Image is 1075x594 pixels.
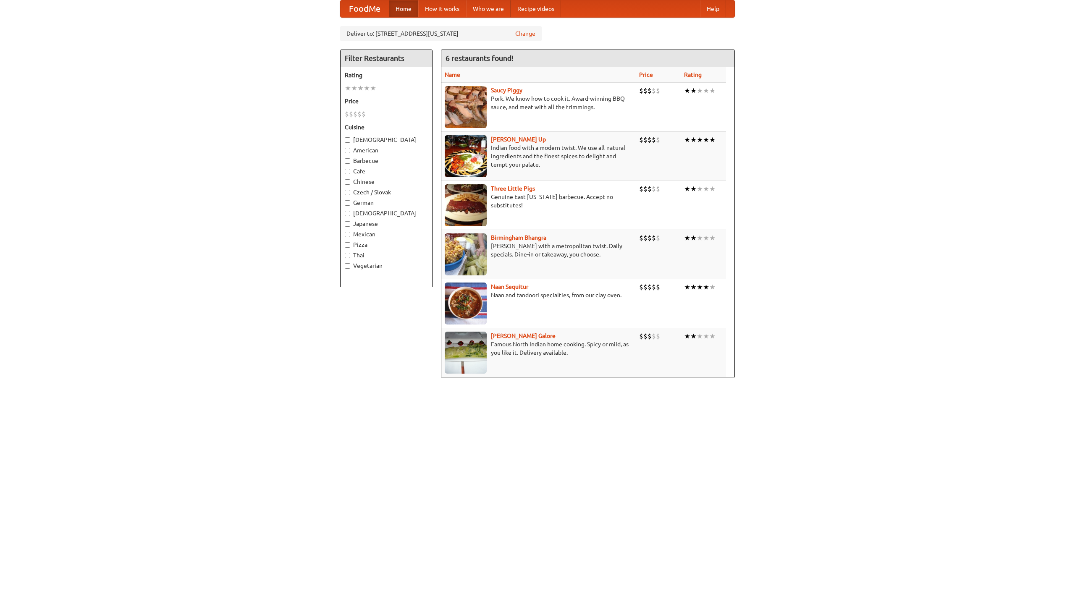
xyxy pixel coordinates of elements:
[515,29,535,38] a: Change
[445,291,632,299] p: Naan and tandoori specialties, from our clay oven.
[345,84,351,93] li: ★
[690,135,697,144] li: ★
[340,26,542,41] div: Deliver to: [STREET_ADDRESS][US_STATE]
[345,262,428,270] label: Vegetarian
[345,178,428,186] label: Chinese
[345,209,428,217] label: [DEMOGRAPHIC_DATA]
[445,86,487,128] img: saucy.jpg
[652,184,656,194] li: $
[656,332,660,341] li: $
[389,0,418,17] a: Home
[690,332,697,341] li: ★
[445,332,487,374] img: currygalore.jpg
[648,184,652,194] li: $
[639,283,643,292] li: $
[491,234,546,241] a: Birmingham Bhangra
[345,136,428,144] label: [DEMOGRAPHIC_DATA]
[697,86,703,95] li: ★
[491,87,522,94] b: Saucy Piggy
[697,184,703,194] li: ★
[652,332,656,341] li: $
[656,233,660,243] li: $
[345,71,428,79] h5: Rating
[511,0,561,17] a: Recipe videos
[345,190,350,195] input: Czech / Slovak
[345,263,350,269] input: Vegetarian
[697,233,703,243] li: ★
[446,54,514,62] ng-pluralize: 6 restaurants found!
[709,233,716,243] li: ★
[700,0,726,17] a: Help
[648,233,652,243] li: $
[703,332,709,341] li: ★
[652,283,656,292] li: $
[703,233,709,243] li: ★
[684,86,690,95] li: ★
[656,283,660,292] li: $
[345,123,428,131] h5: Cuisine
[445,242,632,259] p: [PERSON_NAME] with a metropolitan twist. Daily specials. Dine-in or takeaway, you choose.
[690,233,697,243] li: ★
[648,86,652,95] li: $
[709,283,716,292] li: ★
[643,135,648,144] li: $
[357,84,364,93] li: ★
[684,283,690,292] li: ★
[345,188,428,196] label: Czech / Slovak
[709,332,716,341] li: ★
[357,110,362,119] li: $
[684,233,690,243] li: ★
[643,283,648,292] li: $
[466,0,511,17] a: Who we are
[491,283,528,290] a: Naan Sequitur
[491,185,535,192] a: Three Little Pigs
[639,86,643,95] li: $
[697,283,703,292] li: ★
[345,110,349,119] li: $
[690,283,697,292] li: ★
[345,137,350,143] input: [DEMOGRAPHIC_DATA]
[445,71,460,78] a: Name
[656,184,660,194] li: $
[652,233,656,243] li: $
[703,86,709,95] li: ★
[349,110,353,119] li: $
[345,169,350,174] input: Cafe
[697,332,703,341] li: ★
[345,220,428,228] label: Japanese
[445,144,632,169] p: Indian food with a modern twist. We use all-natural ingredients and the finest spices to delight ...
[709,184,716,194] li: ★
[345,167,428,175] label: Cafe
[703,283,709,292] li: ★
[345,230,428,238] label: Mexican
[639,184,643,194] li: $
[648,283,652,292] li: $
[684,184,690,194] li: ★
[639,233,643,243] li: $
[345,157,428,165] label: Barbecue
[639,71,653,78] a: Price
[491,332,556,339] a: [PERSON_NAME] Galore
[643,86,648,95] li: $
[345,146,428,154] label: American
[345,253,350,258] input: Thai
[639,135,643,144] li: $
[345,232,350,237] input: Mexican
[703,184,709,194] li: ★
[351,84,357,93] li: ★
[690,86,697,95] li: ★
[684,71,702,78] a: Rating
[697,135,703,144] li: ★
[345,221,350,227] input: Japanese
[345,199,428,207] label: German
[643,332,648,341] li: $
[648,135,652,144] li: $
[709,135,716,144] li: ★
[345,242,350,248] input: Pizza
[491,136,546,143] a: [PERSON_NAME] Up
[643,184,648,194] li: $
